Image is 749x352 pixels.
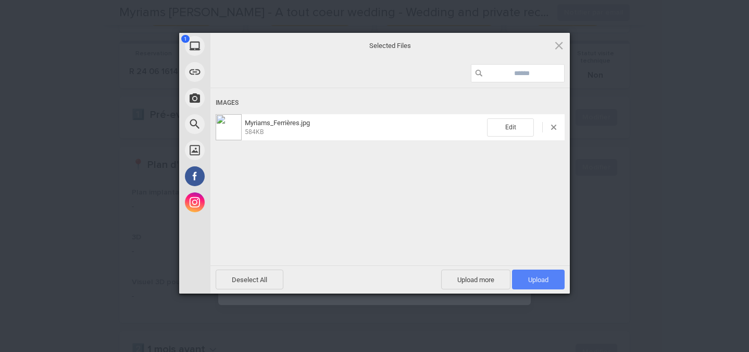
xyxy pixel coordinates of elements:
span: Myriams_Ferrières.jpg [242,119,487,136]
div: Link (URL) [179,59,304,85]
div: Images [216,93,565,113]
div: Web Search [179,111,304,137]
span: Edit [487,118,534,137]
span: Myriams_Ferrières.jpg [245,119,310,127]
span: Upload [528,276,548,284]
div: My Device [179,33,304,59]
span: Upload [512,270,565,289]
img: 6d3381e3-ea4b-4be8-973d-ec62af70b348 [216,114,242,140]
div: Facebook [179,163,304,189]
span: Deselect All [216,270,283,289]
span: Upload more [441,270,510,289]
div: Instagram [179,189,304,215]
span: Selected Files [286,41,494,50]
div: Take Photo [179,85,304,111]
span: 1 [181,35,190,43]
div: Unsplash [179,137,304,163]
span: 584KB [245,128,264,136]
span: Click here or hit ESC to close picker [553,40,565,51]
